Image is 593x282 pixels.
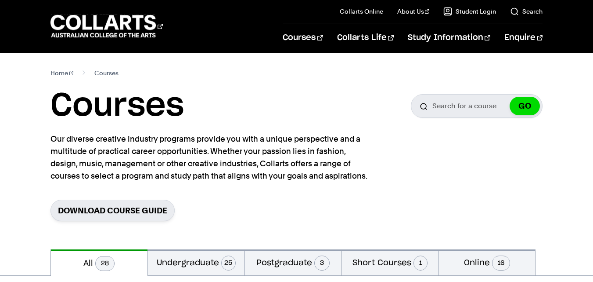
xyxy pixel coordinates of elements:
[283,23,323,52] a: Courses
[397,7,430,16] a: About Us
[438,249,535,275] button: Online16
[411,94,543,118] input: Search for a course
[94,67,119,79] span: Courses
[492,256,510,271] span: 16
[245,249,341,275] button: Postgraduate3
[341,249,438,275] button: Short Courses1
[510,97,540,115] button: GO
[413,256,428,271] span: 1
[50,67,74,79] a: Home
[95,256,115,271] span: 28
[50,133,371,182] p: Our diverse creative industry programs provide you with a unique perspective and a multitude of p...
[221,256,236,271] span: 25
[510,7,543,16] a: Search
[50,86,184,126] h1: Courses
[408,23,490,52] a: Study Information
[50,14,163,39] div: Go to homepage
[148,249,244,275] button: Undergraduate25
[504,23,543,52] a: Enquire
[337,23,394,52] a: Collarts Life
[340,7,383,16] a: Collarts Online
[50,200,175,221] a: Download Course Guide
[51,249,147,276] button: All28
[443,7,496,16] a: Student Login
[314,256,330,271] span: 3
